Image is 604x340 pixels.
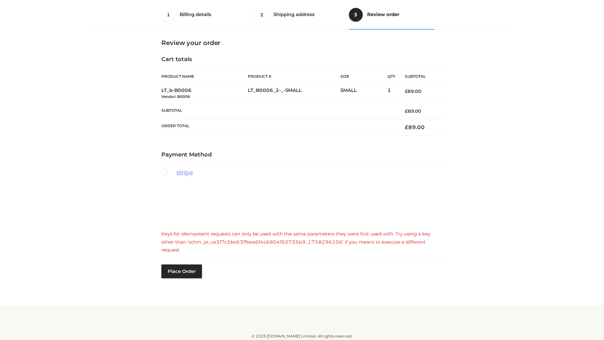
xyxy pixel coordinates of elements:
[405,88,408,94] span: £
[161,103,395,119] th: Subtotal
[340,70,384,84] th: Size
[248,84,340,104] td: LT_B0006_2-_-SMALL
[160,183,441,223] iframe: Secure payment input frame
[161,230,443,254] div: Keys for idempotent requests can only be used with the same parameters they were first used with....
[388,69,395,84] th: Qty
[161,94,190,99] small: Vendor: B0006
[93,333,511,339] div: © 2025 [DOMAIN_NAME] Limited. All rights reserved.
[405,124,425,130] bdi: 89.00
[405,88,421,94] bdi: 89.00
[248,69,340,84] th: Product #
[340,84,388,104] td: SMALL
[161,264,202,278] button: Place order
[395,70,443,84] th: Subtotal
[405,108,421,114] bdi: 89.00
[405,108,408,114] span: £
[161,56,443,63] h4: Cart totals
[388,84,395,104] td: 1
[161,69,248,84] th: Product Name
[161,84,248,104] td: LT_b-B0006
[161,39,443,47] h3: Review your order
[161,119,395,136] th: Order Total
[161,151,443,158] h4: Payment Method
[405,124,408,130] span: £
